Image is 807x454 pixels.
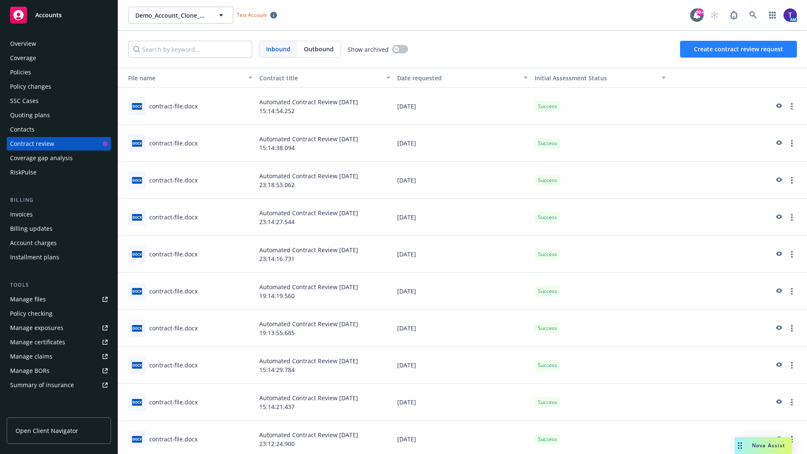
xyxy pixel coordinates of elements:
[7,166,111,179] a: RiskPulse
[696,8,704,16] div: 99+
[694,45,783,53] span: Create contract review request
[394,236,532,273] div: [DATE]
[706,7,723,24] a: Start snowing
[237,11,267,18] span: Test Account
[256,384,394,421] div: Automated Contract Review [DATE] 15:14:21.437
[132,140,142,146] span: docx
[397,74,519,82] div: Date requested
[7,196,111,204] div: Billing
[266,45,290,53] span: Inbound
[132,325,142,331] span: docx
[10,335,65,349] div: Manage certificates
[787,323,797,333] a: more
[7,409,111,417] div: Analytics hub
[256,236,394,273] div: Automated Contract Review [DATE] 23:14:16.731
[745,7,762,24] a: Search
[394,88,532,125] div: [DATE]
[7,208,111,221] a: Invoices
[538,436,557,443] span: Success
[149,324,198,333] div: contract-file.docx
[149,435,198,443] div: contract-file.docx
[394,162,532,199] div: [DATE]
[233,11,280,19] span: Test Account
[256,125,394,162] div: Automated Contract Review [DATE] 15:14:38.094
[35,12,62,18] span: Accounts
[7,222,111,235] a: Billing updates
[259,74,381,82] div: Contract title
[787,138,797,148] a: more
[787,175,797,185] a: more
[394,273,532,310] div: [DATE]
[735,437,745,454] div: Drag to move
[149,361,198,370] div: contract-file.docx
[680,41,797,58] button: Create contract review request
[394,347,532,384] div: [DATE]
[787,212,797,222] a: more
[773,434,783,444] a: preview
[10,123,34,136] div: Contacts
[10,151,73,165] div: Coverage gap analysis
[7,236,111,250] a: Account charges
[783,8,797,22] img: photo
[256,68,394,88] button: Contract title
[394,384,532,421] div: [DATE]
[149,250,198,259] div: contract-file.docx
[304,45,334,53] span: Outbound
[259,41,297,57] span: Inbound
[7,108,111,122] a: Quoting plans
[7,251,111,264] a: Installment plans
[538,140,557,147] span: Success
[538,288,557,295] span: Success
[535,74,657,82] div: Toggle SortBy
[535,74,607,82] span: Initial Assessment Status
[7,364,111,377] a: Manage BORs
[10,208,33,221] div: Invoices
[10,364,50,377] div: Manage BORs
[10,350,53,363] div: Manage claims
[538,362,557,369] span: Success
[132,103,142,109] span: docx
[725,7,742,24] a: Report a Bug
[10,166,37,179] div: RiskPulse
[7,321,111,335] a: Manage exposures
[7,293,111,306] a: Manage files
[752,442,785,449] span: Nova Assist
[10,51,36,65] div: Coverage
[7,3,111,27] a: Accounts
[773,138,783,148] a: preview
[149,176,198,185] div: contract-file.docx
[773,286,783,296] a: preview
[10,37,36,50] div: Overview
[7,137,111,150] a: Contract review
[773,360,783,370] a: preview
[538,177,557,184] span: Success
[121,74,243,82] div: Toggle SortBy
[10,293,46,306] div: Manage files
[128,7,233,24] button: Demo_Account_Clone_QA_CR_Tests_Prospect
[10,378,74,392] div: Summary of insurance
[149,102,198,111] div: contract-file.docx
[538,399,557,406] span: Success
[256,88,394,125] div: Automated Contract Review [DATE] 15:14:54.252
[538,214,557,221] span: Success
[7,80,111,93] a: Policy changes
[787,434,797,444] a: more
[764,7,781,24] a: Switch app
[7,37,111,50] a: Overview
[7,307,111,320] a: Policy checking
[10,307,53,320] div: Policy checking
[132,251,142,257] span: docx
[787,360,797,370] a: more
[16,426,78,435] span: Open Client Navigator
[149,398,198,406] div: contract-file.docx
[132,177,142,183] span: docx
[538,325,557,332] span: Success
[10,137,54,150] div: Contract review
[773,249,783,259] a: preview
[10,66,31,79] div: Policies
[132,214,142,220] span: docx
[773,175,783,185] a: preview
[256,310,394,347] div: Automated Contract Review [DATE] 19:13:55.685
